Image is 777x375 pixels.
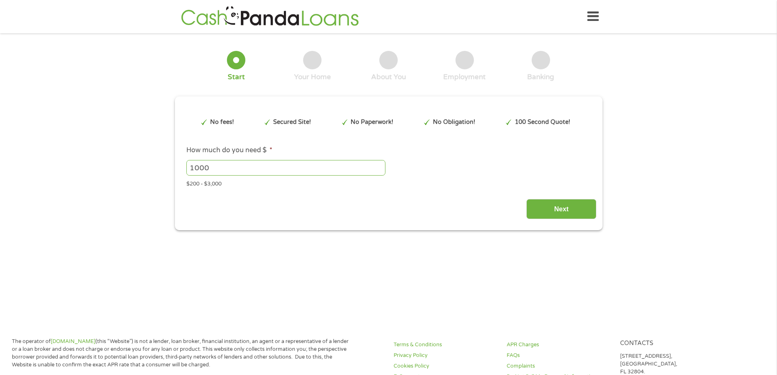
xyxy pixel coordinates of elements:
[179,5,361,28] img: GetLoanNow Logo
[515,118,570,127] p: 100 Second Quote!
[527,73,554,82] div: Banking
[507,362,610,370] a: Complaints
[210,118,234,127] p: No fees!
[51,338,95,345] a: [DOMAIN_NAME]
[186,177,590,188] div: $200 - $3,000
[351,118,393,127] p: No Paperwork!
[12,338,352,369] p: The operator of (this “Website”) is not a lender, loan broker, financial institution, an agent or...
[228,73,245,82] div: Start
[394,362,497,370] a: Cookies Policy
[294,73,331,82] div: Your Home
[507,352,610,359] a: FAQs
[620,340,723,348] h4: Contacts
[273,118,311,127] p: Secured Site!
[507,341,610,349] a: APR Charges
[394,341,497,349] a: Terms & Conditions
[526,199,596,219] input: Next
[443,73,486,82] div: Employment
[371,73,406,82] div: About You
[433,118,475,127] p: No Obligation!
[394,352,497,359] a: Privacy Policy
[186,146,272,155] label: How much do you need $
